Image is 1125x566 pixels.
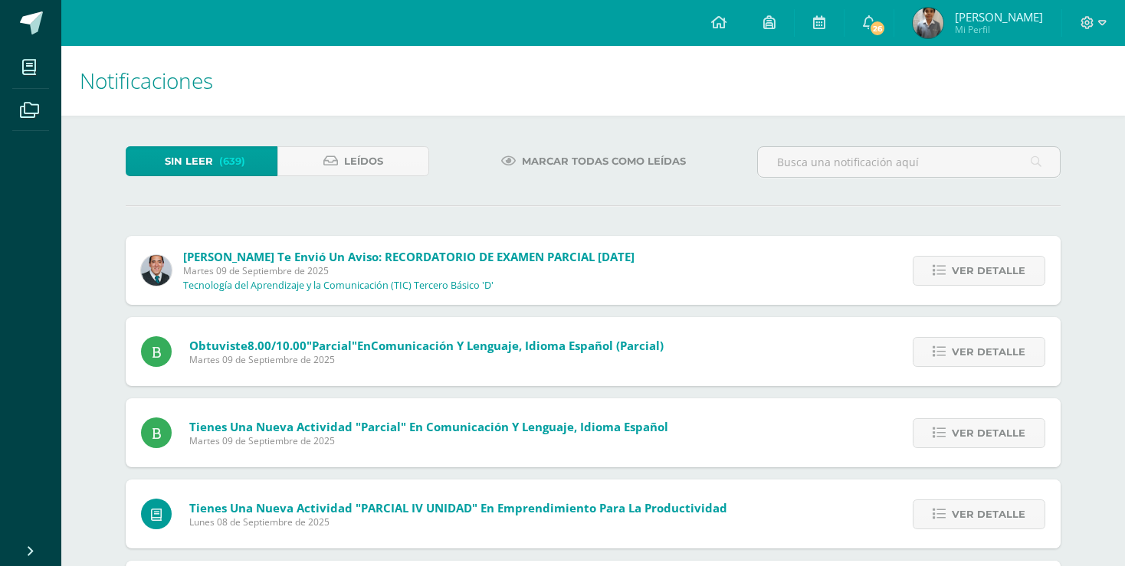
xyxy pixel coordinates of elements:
span: Mi Perfil [955,23,1043,36]
span: (639) [219,147,245,175]
span: 8.00/10.00 [248,338,307,353]
span: Ver detalle [952,500,1025,528]
input: Busca una notificación aquí [758,147,1060,177]
span: Notificaciones [80,66,213,95]
span: Marcar todas como leídas [522,147,686,175]
img: 1b85492209c917e6565a221fea2d7487.png [913,8,943,38]
p: Tecnología del Aprendizaje y la Comunicación (TIC) Tercero Básico 'D' [183,280,494,292]
span: Tienes una nueva actividad "Parcial" En Comunicación y Lenguaje, Idioma Español [189,419,668,434]
a: Sin leer(639) [126,146,277,176]
span: [PERSON_NAME] [955,9,1043,25]
span: Comunicación y Lenguaje, Idioma Español (Parcial) [371,338,664,353]
img: 2306758994b507d40baaa54be1d4aa7e.png [141,255,172,286]
span: Tienes una nueva actividad "PARCIAL IV UNIDAD" En Emprendimiento para la Productividad [189,500,727,515]
span: Martes 09 de Septiembre de 2025 [189,434,668,447]
a: Leídos [277,146,429,176]
span: Obtuviste en [189,338,664,353]
span: Ver detalle [952,338,1025,366]
span: Sin leer [165,147,213,175]
span: Leídos [344,147,383,175]
span: 26 [869,20,886,37]
span: [PERSON_NAME] te envió un aviso: RECORDATORIO DE EXAMEN PARCIAL [DATE] [183,249,635,264]
span: "Parcial" [307,338,357,353]
span: Martes 09 de Septiembre de 2025 [189,353,664,366]
a: Marcar todas como leídas [482,146,705,176]
span: Martes 09 de Septiembre de 2025 [183,264,635,277]
span: Ver detalle [952,257,1025,285]
span: Ver detalle [952,419,1025,447]
span: Lunes 08 de Septiembre de 2025 [189,515,727,528]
